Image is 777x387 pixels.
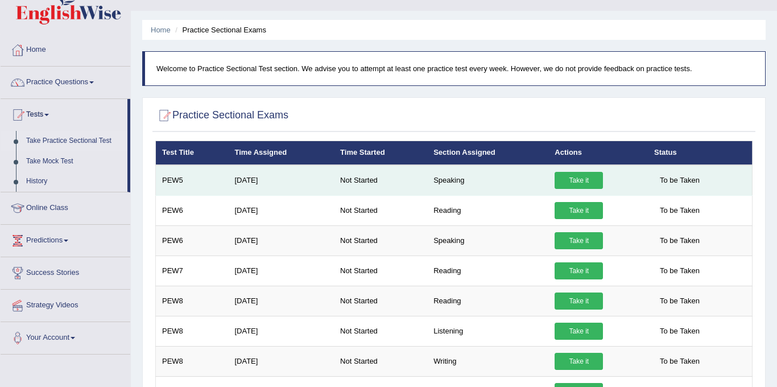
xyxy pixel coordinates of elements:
span: To be Taken [654,293,705,310]
a: Success Stories [1,257,130,286]
th: Actions [548,141,648,165]
td: [DATE] [228,225,334,256]
td: Reading [427,256,548,286]
td: PEW6 [156,225,229,256]
td: PEW8 [156,316,229,346]
td: Reading [427,195,548,225]
td: Not Started [334,286,427,316]
td: PEW7 [156,256,229,286]
td: Not Started [334,346,427,376]
a: Strategy Videos [1,290,130,318]
a: Take it [555,172,603,189]
span: To be Taken [654,172,705,189]
td: PEW5 [156,165,229,196]
td: Not Started [334,165,427,196]
a: Take Practice Sectional Test [21,131,127,151]
p: Welcome to Practice Sectional Test section. We advise you to attempt at least one practice test e... [156,63,754,74]
a: Practice Questions [1,67,130,95]
th: Time Started [334,141,427,165]
td: [DATE] [228,286,334,316]
td: Not Started [334,316,427,346]
th: Test Title [156,141,229,165]
td: PEW6 [156,195,229,225]
span: To be Taken [654,323,705,340]
td: [DATE] [228,195,334,225]
a: Tests [1,99,127,127]
span: To be Taken [654,262,705,279]
a: Take it [555,232,603,249]
li: Practice Sectional Exams [172,24,266,35]
td: [DATE] [228,165,334,196]
a: Home [1,34,130,63]
a: Take Mock Test [21,151,127,172]
h2: Practice Sectional Exams [155,107,288,124]
span: To be Taken [654,232,705,249]
td: Not Started [334,256,427,286]
a: Predictions [1,225,130,253]
td: PEW8 [156,286,229,316]
td: [DATE] [228,346,334,376]
td: Reading [427,286,548,316]
th: Time Assigned [228,141,334,165]
span: To be Taken [654,353,705,370]
a: Home [151,26,171,34]
td: Not Started [334,225,427,256]
a: Take it [555,323,603,340]
td: Not Started [334,195,427,225]
a: Take it [555,353,603,370]
a: Take it [555,262,603,279]
a: Take it [555,202,603,219]
td: PEW8 [156,346,229,376]
td: Speaking [427,225,548,256]
a: Online Class [1,192,130,221]
th: Section Assigned [427,141,548,165]
th: Status [648,141,752,165]
td: [DATE] [228,316,334,346]
td: Speaking [427,165,548,196]
span: To be Taken [654,202,705,219]
a: Take it [555,293,603,310]
a: History [21,171,127,192]
td: [DATE] [228,256,334,286]
td: Listening [427,316,548,346]
td: Writing [427,346,548,376]
a: Your Account [1,322,130,351]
